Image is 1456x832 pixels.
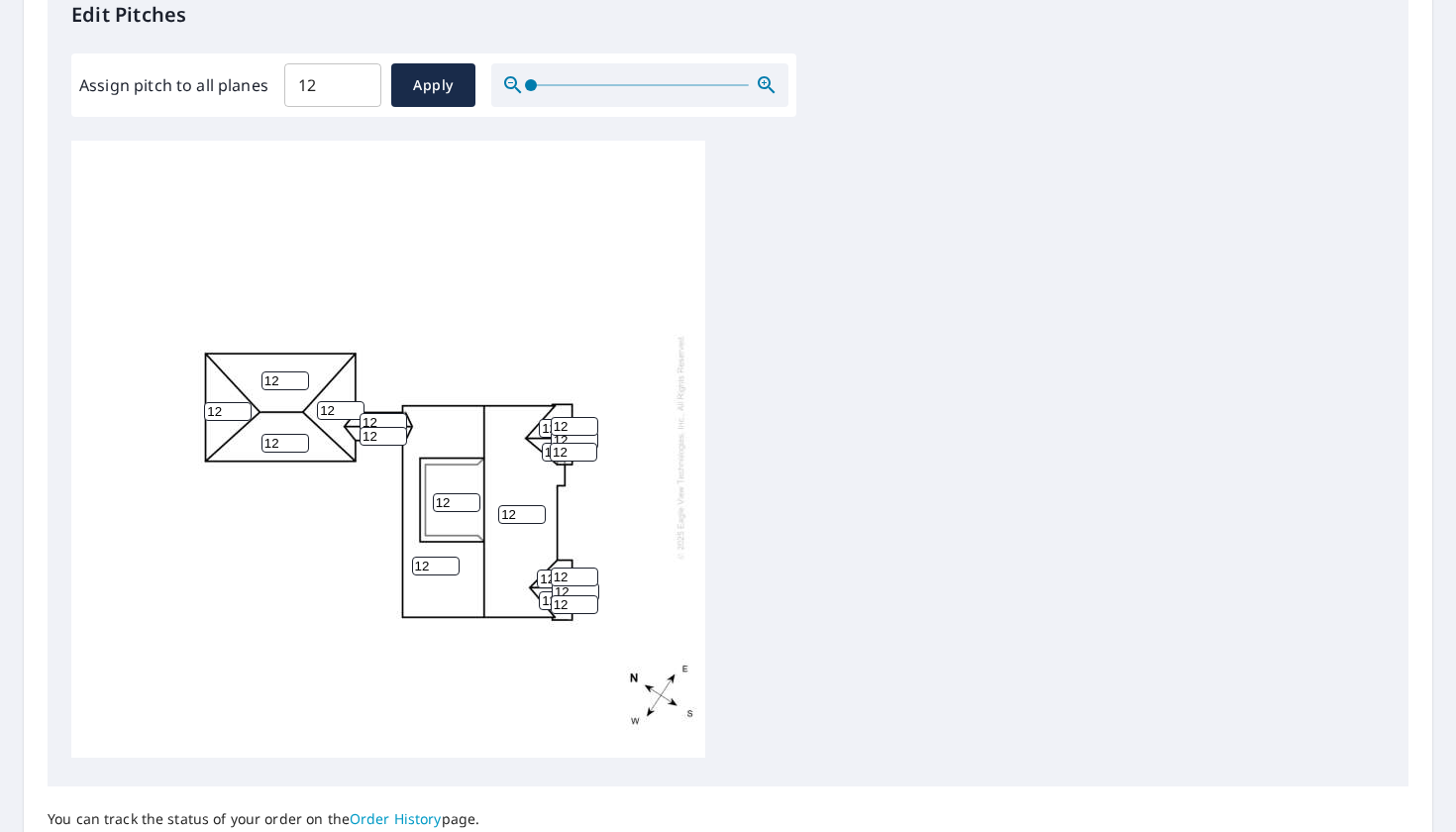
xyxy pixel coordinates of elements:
a: Order History [350,809,442,828]
label: Assign pitch to all planes [79,73,268,97]
input: 00.0 [284,57,381,113]
p: You can track the status of your order on the page. [48,810,579,828]
span: Apply [407,73,460,98]
button: Apply [391,63,475,107]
